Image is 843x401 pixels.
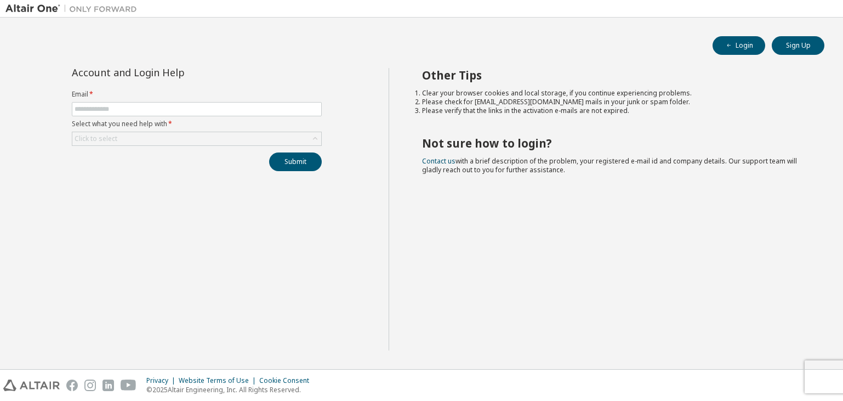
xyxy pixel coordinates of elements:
h2: Not sure how to login? [422,136,805,150]
img: instagram.svg [84,380,96,391]
li: Clear your browser cookies and local storage, if you continue experiencing problems. [422,89,805,98]
img: linkedin.svg [102,380,114,391]
span: with a brief description of the problem, your registered e-mail id and company details. Our suppo... [422,156,797,174]
img: facebook.svg [66,380,78,391]
div: Click to select [72,132,321,145]
label: Select what you need help with [72,120,322,128]
div: Privacy [146,376,179,385]
div: Click to select [75,134,117,143]
img: Altair One [5,3,143,14]
p: © 2025 Altair Engineering, Inc. All Rights Reserved. [146,385,316,394]
div: Account and Login Help [72,68,272,77]
img: youtube.svg [121,380,136,391]
a: Contact us [422,156,455,166]
img: altair_logo.svg [3,380,60,391]
div: Cookie Consent [259,376,316,385]
div: Website Terms of Use [179,376,259,385]
h2: Other Tips [422,68,805,82]
label: Email [72,90,322,99]
button: Sign Up [772,36,824,55]
button: Submit [269,153,322,171]
button: Login [713,36,765,55]
li: Please verify that the links in the activation e-mails are not expired. [422,106,805,115]
li: Please check for [EMAIL_ADDRESS][DOMAIN_NAME] mails in your junk or spam folder. [422,98,805,106]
